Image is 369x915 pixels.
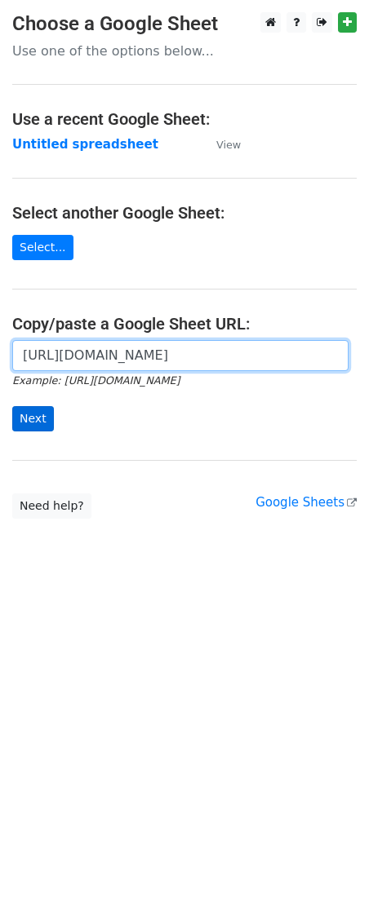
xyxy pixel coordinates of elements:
a: Select... [12,235,73,260]
a: View [200,137,241,152]
h4: Select another Google Sheet: [12,203,357,223]
p: Use one of the options below... [12,42,357,60]
a: Need help? [12,493,91,519]
a: Untitled spreadsheet [12,137,158,152]
h4: Copy/paste a Google Sheet URL: [12,314,357,334]
h4: Use a recent Google Sheet: [12,109,357,129]
a: Google Sheets [256,495,357,510]
small: View [216,139,241,151]
input: Next [12,406,54,431]
small: Example: [URL][DOMAIN_NAME] [12,374,180,387]
h3: Choose a Google Sheet [12,12,357,36]
input: Paste your Google Sheet URL here [12,340,349,371]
